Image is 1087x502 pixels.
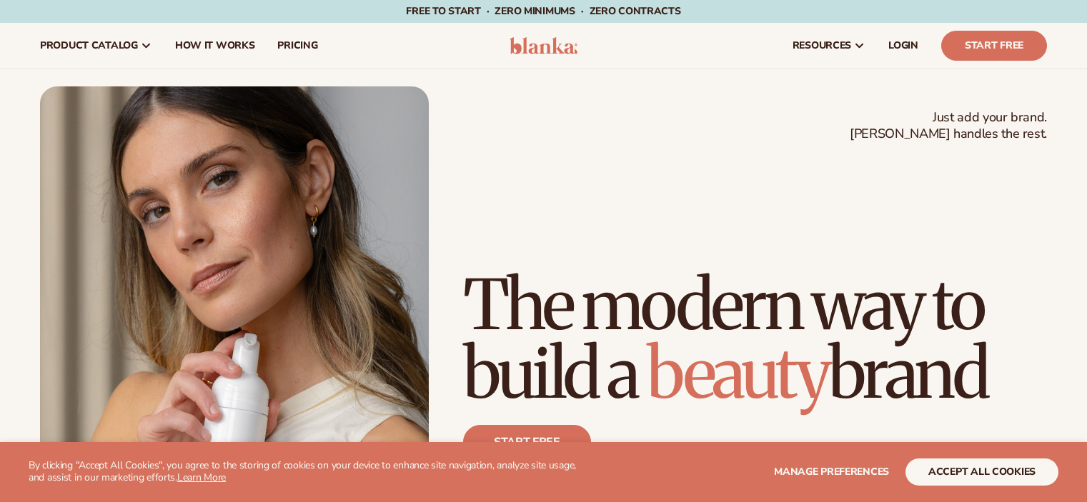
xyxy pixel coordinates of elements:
[877,23,930,69] a: LOGIN
[850,109,1047,143] span: Just add your brand. [PERSON_NAME] handles the rest.
[463,425,591,459] a: Start free
[781,23,877,69] a: resources
[888,40,918,51] span: LOGIN
[277,40,317,51] span: pricing
[463,271,1047,408] h1: The modern way to build a brand
[29,460,592,484] p: By clicking "Accept All Cookies", you agree to the storing of cookies on your device to enhance s...
[941,31,1047,61] a: Start Free
[793,40,851,51] span: resources
[406,4,680,18] span: Free to start · ZERO minimums · ZERO contracts
[774,458,889,486] button: Manage preferences
[40,40,138,51] span: product catalog
[266,23,329,69] a: pricing
[510,37,577,54] img: logo
[164,23,267,69] a: How It Works
[177,471,226,484] a: Learn More
[647,331,828,416] span: beauty
[175,40,255,51] span: How It Works
[905,458,1058,486] button: accept all cookies
[29,23,164,69] a: product catalog
[774,465,889,478] span: Manage preferences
